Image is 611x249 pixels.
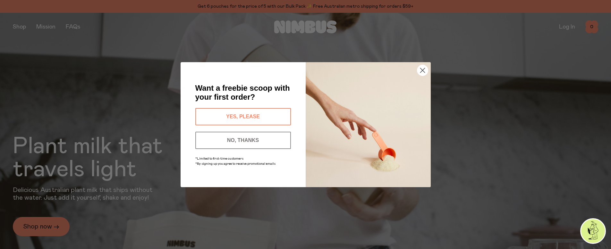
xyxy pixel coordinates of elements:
[417,65,428,76] button: Close dialog
[195,157,243,160] span: *Limited to first-time customers
[195,132,291,149] button: NO, THANKS
[195,84,290,101] span: Want a freebie scoop with your first order?
[581,219,605,243] img: agent
[195,162,276,165] span: *By signing up you agree to receive promotional emails
[195,108,291,125] button: YES, PLEASE
[306,62,431,187] img: c0d45117-8e62-4a02-9742-374a5db49d45.jpeg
